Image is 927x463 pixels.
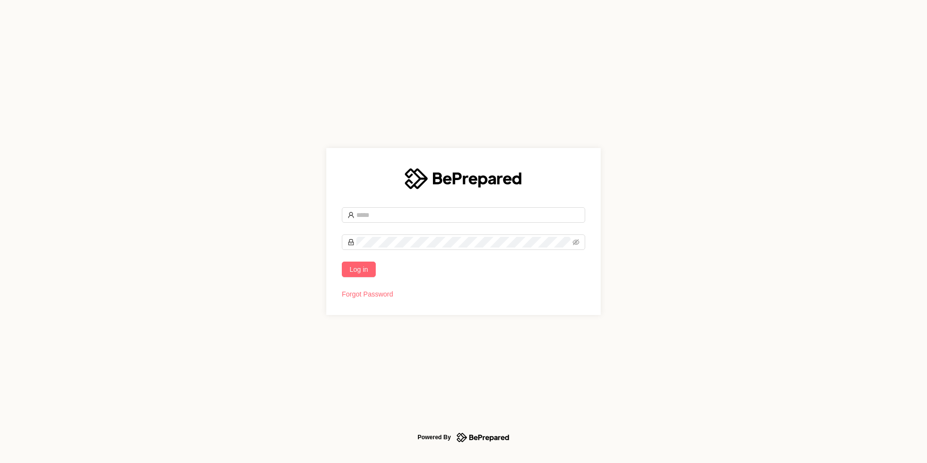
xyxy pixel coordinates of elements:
span: lock [348,239,354,246]
span: eye-invisible [573,239,579,246]
span: user [348,212,354,218]
div: Powered By [417,431,451,443]
a: Forgot Password [342,290,393,298]
button: Log in [342,262,376,277]
span: Log in [350,264,368,275]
